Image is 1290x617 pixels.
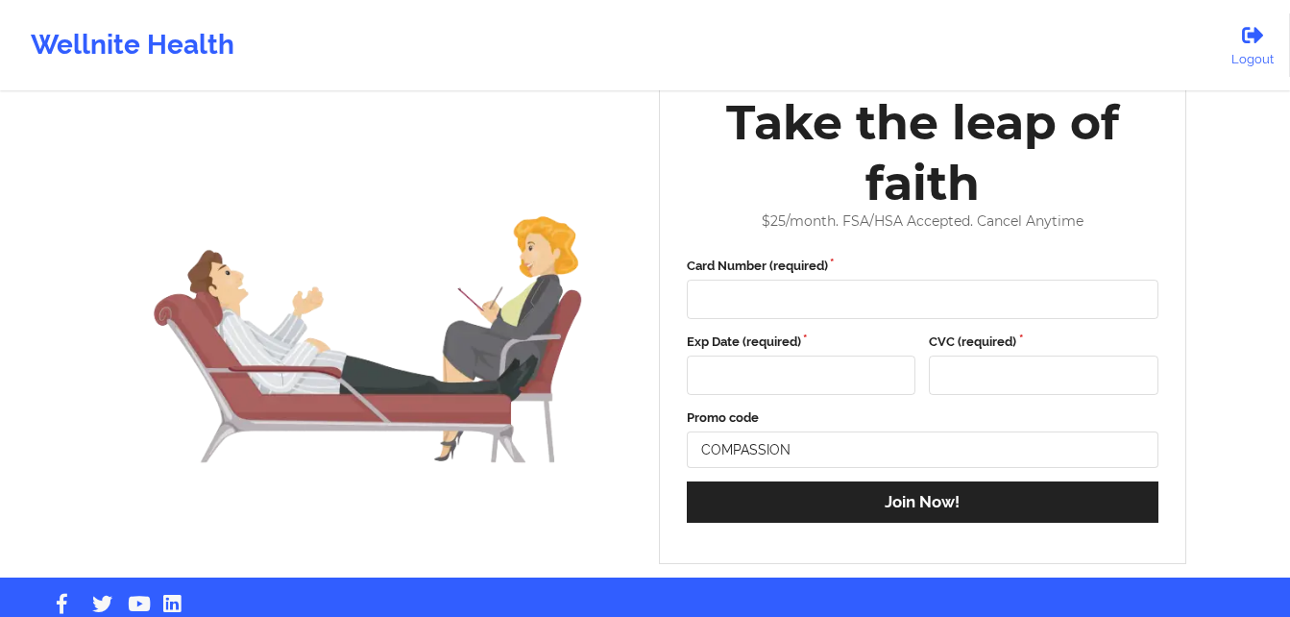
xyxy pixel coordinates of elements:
label: Promo code [687,408,1159,428]
label: CVC (required) [929,333,1158,352]
div: Take the leap of faith [673,92,1173,213]
iframe: Secure CVC input frame [940,367,1146,383]
img: wellnite-stripe-payment-hero_200.07efaa51.png [117,146,619,504]
label: Card Number (required) [687,257,1159,276]
iframe: Secure expiration date input frame [698,367,904,383]
iframe: Secure card number input frame [698,291,1147,308]
input: Enter promo code [687,432,1159,468]
div: $ 25 /month. FSA/HSA Accepted. Cancel Anytime [673,213,1173,230]
label: Exp Date (required) [687,333,916,352]
button: Join Now! [687,481,1159,523]
a: Logout [1215,13,1290,77]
